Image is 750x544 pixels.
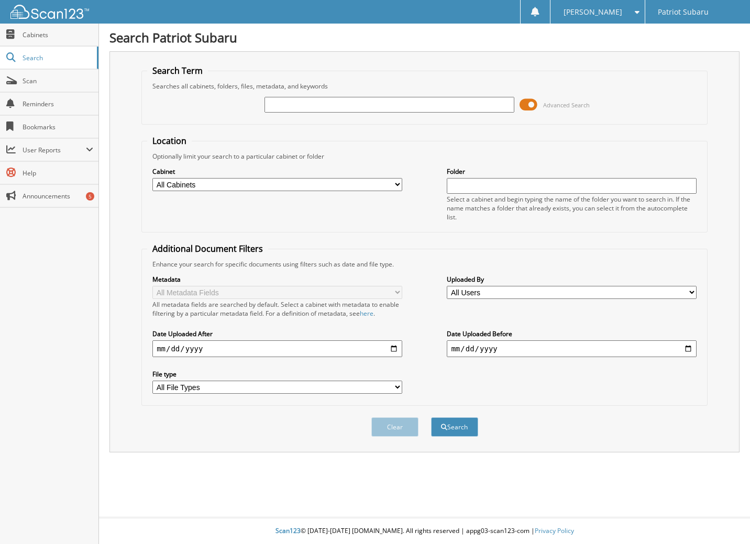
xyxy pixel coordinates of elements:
input: start [152,340,402,357]
span: [PERSON_NAME] [564,9,622,15]
span: User Reports [23,146,86,154]
div: Enhance your search for specific documents using filters such as date and file type. [147,260,702,269]
span: Advanced Search [543,101,590,109]
span: Scan123 [275,526,301,535]
label: File type [152,370,402,379]
img: scan123-logo-white.svg [10,5,89,19]
div: 5 [86,192,94,201]
label: Date Uploaded After [152,329,402,338]
label: Metadata [152,275,402,284]
div: Searches all cabinets, folders, files, metadata, and keywords [147,82,702,91]
label: Folder [447,167,696,176]
label: Uploaded By [447,275,696,284]
h1: Search Patriot Subaru [109,29,740,46]
span: Help [23,169,93,177]
span: Announcements [23,192,93,201]
div: © [DATE]-[DATE] [DOMAIN_NAME]. All rights reserved | appg03-scan123-com | [99,518,750,544]
div: All metadata fields are searched by default. Select a cabinet with metadata to enable filtering b... [152,300,402,318]
label: Date Uploaded Before [447,329,696,338]
a: Privacy Policy [535,526,574,535]
span: Cabinets [23,30,93,39]
input: end [447,340,696,357]
span: Search [23,53,92,62]
legend: Additional Document Filters [147,243,268,254]
div: Optionally limit your search to a particular cabinet or folder [147,152,702,161]
span: Bookmarks [23,123,93,131]
button: Search [431,417,478,437]
span: Scan [23,76,93,85]
span: Patriot Subaru [658,9,709,15]
a: here [360,309,373,318]
label: Cabinet [152,167,402,176]
legend: Location [147,135,192,147]
legend: Search Term [147,65,208,76]
button: Clear [371,417,418,437]
div: Select a cabinet and begin typing the name of the folder you want to search in. If the name match... [447,195,696,221]
span: Reminders [23,99,93,108]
